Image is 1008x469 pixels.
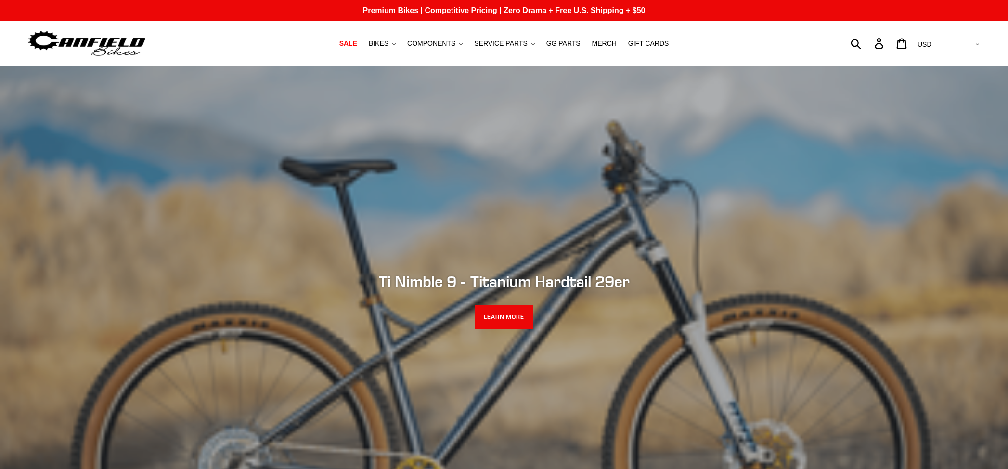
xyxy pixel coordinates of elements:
[546,39,581,48] span: GG PARTS
[592,39,617,48] span: MERCH
[474,39,527,48] span: SERVICE PARTS
[469,37,539,50] button: SERVICE PARTS
[369,39,388,48] span: BIKES
[542,37,585,50] a: GG PARTS
[242,272,766,290] h2: Ti Nimble 9 - Titanium Hardtail 29er
[856,33,880,54] input: Search
[628,39,669,48] span: GIFT CARDS
[364,37,401,50] button: BIKES
[587,37,621,50] a: MERCH
[407,39,455,48] span: COMPONENTS
[623,37,674,50] a: GIFT CARDS
[26,28,147,59] img: Canfield Bikes
[335,37,362,50] a: SALE
[475,305,534,329] a: LEARN MORE
[402,37,467,50] button: COMPONENTS
[339,39,357,48] span: SALE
